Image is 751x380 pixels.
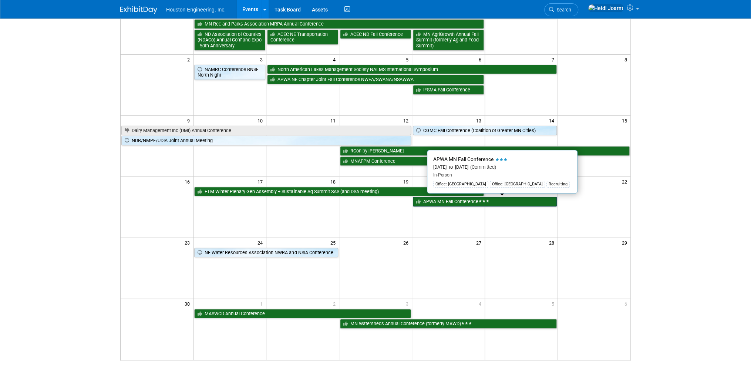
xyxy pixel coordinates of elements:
span: 23 [184,238,193,247]
a: MASWCD Annual Conference [194,309,411,319]
a: RCon by [PERSON_NAME] [340,146,630,156]
span: 16 [184,177,193,186]
img: Heidi Joarnt [588,4,624,12]
span: 5 [551,299,558,308]
span: 1 [259,299,266,308]
a: NDB/NMPF/UDIA Joint Annual Meeting [121,136,411,145]
span: 6 [624,299,630,308]
a: ND Association of Counties (NDACo) Annual Conf and Expo - 50th Anniversary [194,30,265,51]
span: (Committed) [468,164,496,170]
span: 14 [548,116,558,125]
span: 2 [186,55,193,64]
span: 30 [184,299,193,308]
span: 22 [621,177,630,186]
div: Office: [GEOGRAPHIC_DATA] [433,181,488,188]
a: IFSMA Fall Conference [413,85,484,95]
a: APWA MN Fall Conference [413,197,557,206]
span: 7 [551,55,558,64]
span: 9 [186,116,193,125]
span: 4 [332,55,339,64]
span: 12 [403,116,412,125]
span: 13 [475,116,485,125]
span: 2 [332,299,339,308]
span: 19 [403,177,412,186]
span: 26 [403,238,412,247]
div: Recruiting [546,181,570,188]
span: 18 [330,177,339,186]
span: Search [554,7,571,13]
img: ExhibitDay [120,6,157,14]
a: ACEC ND Fall Conference [340,30,411,39]
a: MNAFPM Conference [340,157,557,166]
a: Search [544,3,578,16]
span: 29 [621,238,630,247]
a: North American Lakes Management Society NALMS International Symposium [267,65,556,74]
a: ACEC NE Transportation Conference [267,30,338,45]
a: APWA NE Chapter Joint Fall Conference NWEA/SWANA/NSAWWA [267,75,484,84]
span: 8 [624,55,630,64]
span: 11 [330,116,339,125]
a: Dairy Management Inc (DMI) Annual Conference [121,126,411,135]
a: FTM Winter Plenary Gen Assembly + Sustainable Ag Summit SAS (and DSA meeting) [194,187,484,196]
a: CGMC Fall Conference (Coalition of Greater MN Cities) [413,126,557,135]
span: 5 [405,55,412,64]
span: 24 [257,238,266,247]
a: MN Rec and Parks Association MRPA Annual Conference [194,19,484,29]
span: 17 [257,177,266,186]
span: 10 [257,116,266,125]
span: Houston Engineering, Inc. [166,7,226,13]
a: MN Watersheds Annual Conference (formerly MAWD) [340,319,557,329]
a: NAMRC Conference BNSF North Night [194,65,265,80]
span: 6 [478,55,485,64]
div: Office: [GEOGRAPHIC_DATA] [490,181,545,188]
span: In-Person [433,172,452,178]
span: 3 [259,55,266,64]
span: 27 [475,238,485,247]
span: 3 [405,299,412,308]
div: [DATE] to [DATE] [433,164,571,171]
a: NE Water Resources Association NWRA and NSIA Conference [194,248,338,258]
span: 28 [548,238,558,247]
span: 25 [330,238,339,247]
span: APWA MN Fall Conference [433,156,494,162]
span: 4 [478,299,485,308]
a: MN AgriGrowth Annual Fall Summit (formerly Ag and Food Summit) [413,30,484,51]
span: 15 [621,116,630,125]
